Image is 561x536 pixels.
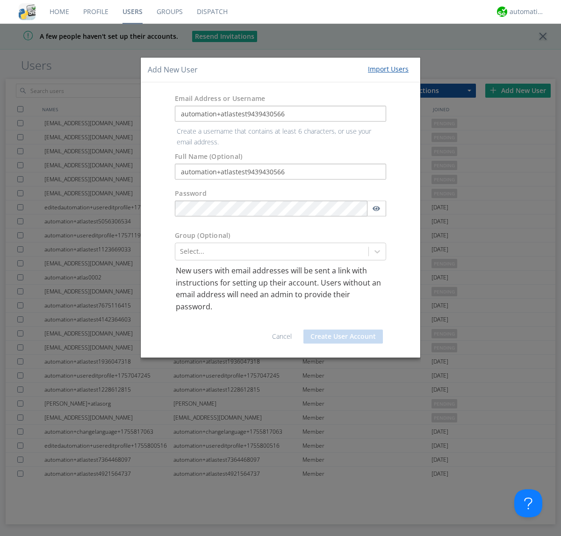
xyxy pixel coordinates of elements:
img: cddb5a64eb264b2086981ab96f4c1ba7 [19,3,36,20]
h4: Add New User [148,64,198,75]
label: Email Address or Username [175,94,265,104]
input: e.g. email@address.com, Housekeeping1 [175,106,386,122]
button: Create User Account [303,329,383,343]
p: New users with email addresses will be sent a link with instructions for setting up their account... [176,265,385,313]
div: automation+atlas [510,7,545,16]
img: d2d01cd9b4174d08988066c6d424eccd [497,7,507,17]
p: Create a username that contains at least 6 characters, or use your email address. [170,127,391,148]
a: Cancel [272,332,292,341]
label: Full Name (Optional) [175,152,242,161]
div: Import Users [368,64,409,74]
label: Password [175,189,207,198]
input: Julie Appleseed [175,164,386,179]
label: Group (Optional) [175,231,230,240]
